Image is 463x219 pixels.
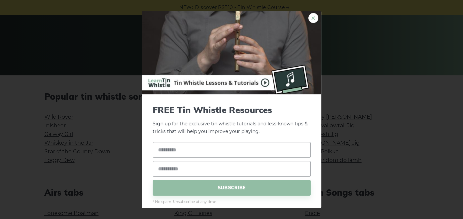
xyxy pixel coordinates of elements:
img: Tin Whistle Buying Guide Preview [142,11,321,94]
span: FREE Tin Whistle Resources [153,105,311,115]
a: × [308,13,318,23]
span: SUBSCRIBE [153,180,311,196]
span: * No spam. Unsubscribe at any time. [153,199,311,205]
p: Sign up for the exclusive tin whistle tutorials and less-known tips & tricks that will help you i... [153,105,311,135]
